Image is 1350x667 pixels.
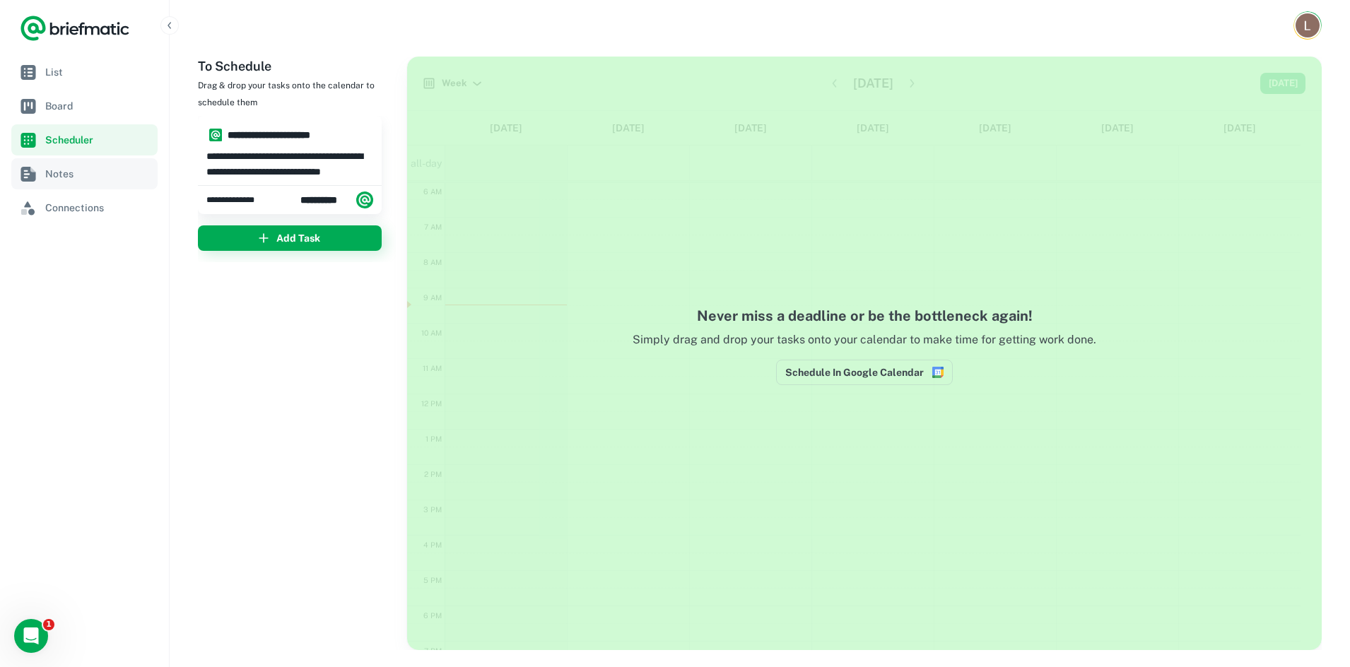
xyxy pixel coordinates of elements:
span: List [45,64,152,80]
a: Logo [20,14,130,42]
p: Simply drag and drop your tasks onto your calendar to make time for getting work done. [435,331,1293,360]
h4: Never miss a deadline or be the bottleneck again! [435,305,1293,326]
img: system.png [356,191,373,208]
span: Connections [45,200,152,216]
iframe: Intercom live chat [14,619,48,653]
span: Scheduler [45,132,152,148]
a: Connections [11,192,158,223]
a: List [11,57,158,88]
a: Board [11,90,158,122]
span: Friday, 10 Oct [206,194,272,206]
button: Add Task [198,225,382,251]
span: 1 [43,619,54,630]
div: Briefmatic [300,186,373,214]
span: Board [45,98,152,114]
h6: To Schedule [198,57,396,76]
a: Scheduler [11,124,158,155]
button: Account button [1293,11,1322,40]
img: Lucius Exail Photonics [1296,13,1320,37]
span: Notes [45,166,152,182]
a: Notes [11,158,158,189]
span: Drag & drop your tasks onto the calendar to schedule them [198,81,375,107]
button: Connect to Google Calendar to reserve time in your schedule to complete this work [776,360,953,385]
img: system.png [209,129,222,141]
